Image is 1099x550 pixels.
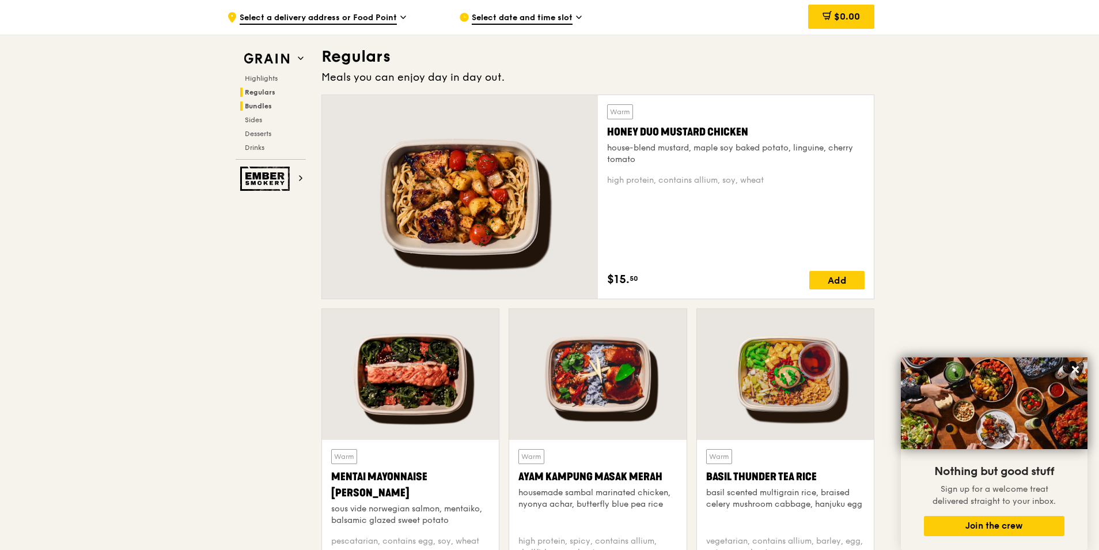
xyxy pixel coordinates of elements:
div: Warm [706,449,732,464]
div: Warm [331,449,357,464]
img: Grain web logo [240,48,293,69]
span: Sides [245,116,262,124]
div: housemade sambal marinated chicken, nyonya achar, butterfly blue pea rice [518,487,677,510]
div: high protein, contains allium, soy, wheat [607,175,865,186]
div: Warm [518,449,544,464]
span: $15. [607,271,630,288]
div: Basil Thunder Tea Rice [706,469,865,485]
span: Regulars [245,88,275,96]
div: basil scented multigrain rice, braised celery mushroom cabbage, hanjuku egg [706,487,865,510]
span: $0.00 [834,11,860,22]
span: Sign up for a welcome treat delivered straight to your inbox. [933,484,1056,506]
span: Bundles [245,102,272,110]
div: Honey Duo Mustard Chicken [607,124,865,140]
div: sous vide norwegian salmon, mentaiko, balsamic glazed sweet potato [331,503,490,526]
div: Ayam Kampung Masak Merah [518,469,677,485]
span: Desserts [245,130,271,138]
img: Ember Smokery web logo [240,167,293,191]
span: Drinks [245,144,264,152]
span: Nothing but good stuff [934,465,1054,479]
span: Highlights [245,74,278,82]
img: DSC07876-Edit02-Large.jpeg [901,357,1087,449]
span: Select date and time slot [472,12,573,25]
h3: Regulars [321,46,874,67]
div: Add [809,271,865,289]
span: 50 [630,274,638,283]
div: Meals you can enjoy day in day out. [321,69,874,85]
div: house-blend mustard, maple soy baked potato, linguine, cherry tomato [607,142,865,165]
div: Mentai Mayonnaise [PERSON_NAME] [331,469,490,501]
div: Warm [607,104,633,119]
span: Select a delivery address or Food Point [240,12,397,25]
button: Close [1066,360,1085,379]
button: Join the crew [924,516,1064,536]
